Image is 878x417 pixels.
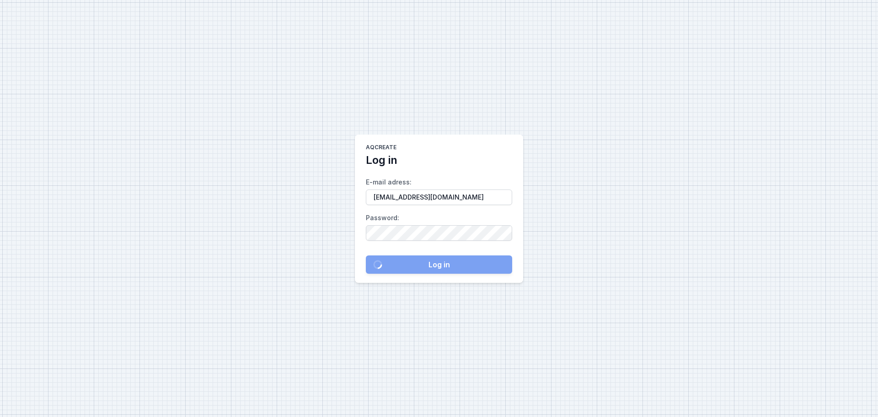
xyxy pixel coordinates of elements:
input: Password:Open Keeper Popup [366,225,512,241]
input: E-mail adress:Open Keeper Popup [366,190,512,205]
h1: AQcreate [366,144,396,153]
label: E-mail adress : [366,175,512,205]
label: Password : [366,211,512,241]
h2: Log in [366,153,397,168]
